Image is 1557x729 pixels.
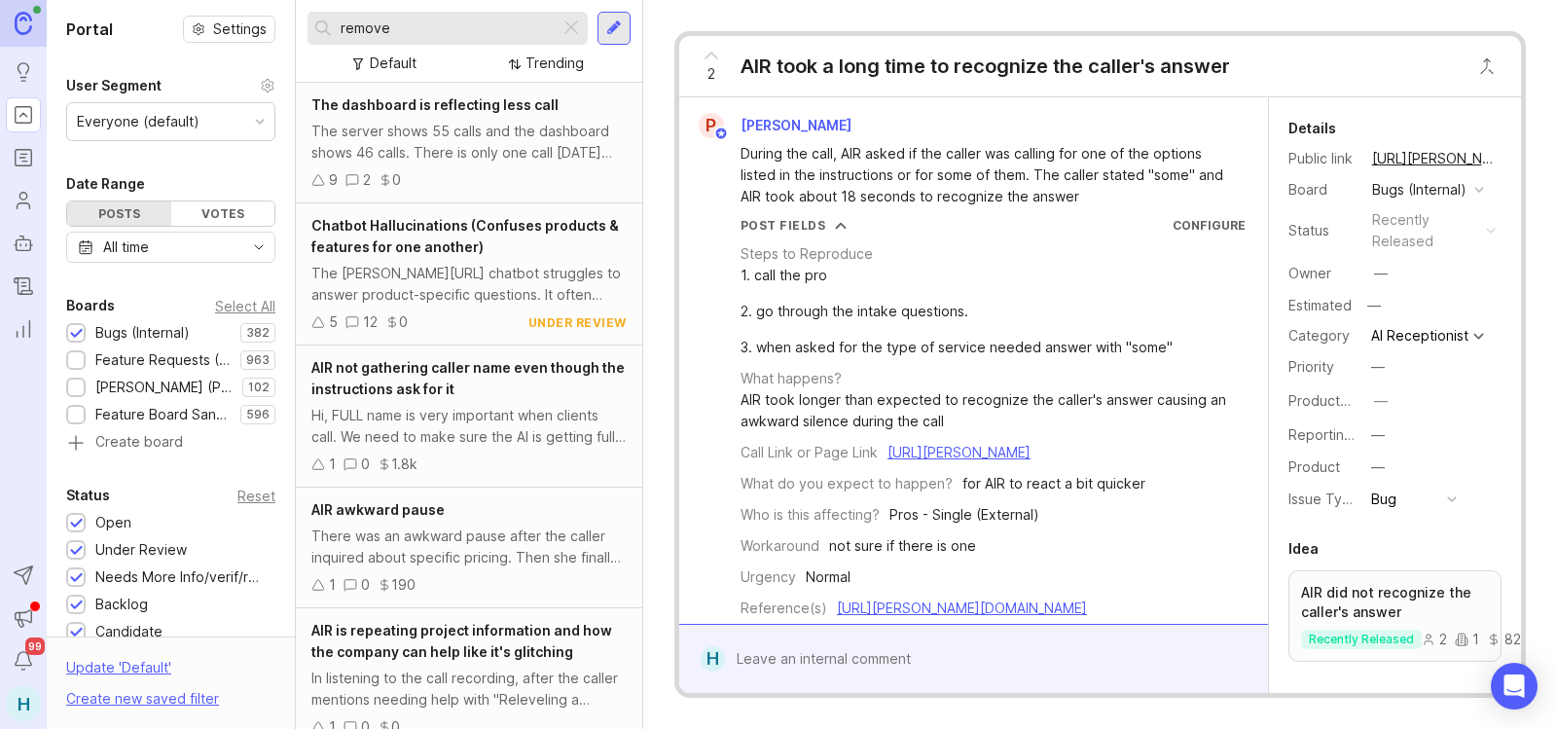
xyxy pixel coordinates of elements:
div: During the call, AIR asked if the caller was calling for one of the options listed in the instruc... [741,143,1229,207]
button: Close button [1467,47,1506,86]
div: The [PERSON_NAME][URL] chatbot struggles to answer product-specific questions. It often confuses ... [311,263,627,306]
a: [URL][PERSON_NAME] [887,444,1031,460]
button: H [6,686,41,721]
div: Bugs (Internal) [95,322,190,344]
div: What do you expect to happen? [741,473,953,494]
button: Settings [183,16,275,43]
div: Select All [215,301,275,311]
div: Default [370,53,416,74]
div: — [1374,390,1388,412]
div: Trending [525,53,584,74]
a: AIR awkward pauseThere was an awkward pause after the caller inquired about specific pricing. The... [296,488,642,608]
div: The server shows 55 calls and the dashboard shows 46 calls. There is only one call [DATE] and the... [311,121,627,164]
p: 382 [246,325,270,341]
div: Bug [1371,489,1396,510]
a: The dashboard is reflecting less callThe server shows 55 calls and the dashboard shows 46 calls. ... [296,83,642,203]
label: Priority [1288,358,1334,375]
span: 2 [707,63,715,85]
div: Update ' Default ' [66,657,171,688]
a: Create board [66,435,275,453]
div: Everyone (default) [77,111,199,132]
div: Under Review [95,539,187,561]
div: Feature Board Sandbox [DATE] [95,404,231,425]
div: Create new saved filter [66,688,219,710]
div: All time [103,237,149,258]
div: Needs More Info/verif/repro [95,566,266,588]
div: Posts [67,201,171,226]
span: AIR awkward pause [311,501,445,518]
div: 0 [361,574,370,596]
div: — [1374,263,1388,284]
div: under review [528,314,627,331]
div: 5 [329,311,338,333]
div: Hi, FULL name is very important when clients call. We need to make sure the AI is getting full le... [311,405,627,448]
a: Chatbot Hallucinations (Confuses products & features for one another)The [PERSON_NAME][URL] chatb... [296,203,642,346]
a: P[PERSON_NAME] [687,113,867,138]
div: — [1361,293,1387,318]
div: Normal [806,566,851,588]
span: Chatbot Hallucinations (Confuses products & features for one another) [311,217,619,255]
div: Date Range [66,172,145,196]
span: The dashboard is reflecting less call [311,96,559,113]
div: There was an awkward pause after the caller inquired about specific pricing. Then she finally ask... [311,526,627,568]
label: Reporting Team [1288,426,1393,443]
a: Autopilot [6,226,41,261]
span: AIR is repeating project information and how the company can help like it's glitching [311,622,612,660]
button: Send to Autopilot [6,558,41,593]
div: Board [1288,179,1357,200]
div: 1. call the pro [741,265,1173,286]
div: P [699,113,724,138]
div: Category [1288,325,1357,346]
label: ProductboardID [1288,392,1392,409]
div: Votes [171,201,275,226]
a: Reporting [6,311,41,346]
p: AIR did not recognize the caller's answer [1301,583,1490,622]
div: for AIR to react a bit quicker [962,473,1145,494]
button: Post Fields [741,217,848,234]
div: recently released [1372,209,1479,252]
label: Issue Type [1288,491,1359,507]
div: Boards [66,294,115,317]
div: Reset [237,491,275,501]
h1: Portal [66,18,113,41]
div: 0 [361,454,370,475]
div: Owner [1288,263,1357,284]
p: recently released [1309,632,1414,647]
div: AIR took longer than expected to recognize the caller's answer causing an awkward silence during ... [741,389,1246,432]
div: Feature Requests (Internal) [95,349,231,371]
div: Status [66,484,110,507]
a: Users [6,183,41,218]
a: [URL][PERSON_NAME] [1366,146,1503,171]
div: 2 [363,169,371,191]
a: Ideas [6,55,41,90]
div: Workaround [741,535,819,557]
svg: toggle icon [243,239,274,255]
a: AIR did not recognize the caller's answerrecently released21825 [1288,570,1503,662]
div: Public link [1288,148,1357,169]
div: 1 [1455,633,1479,646]
div: What happens? [741,368,842,389]
img: member badge [713,127,728,141]
input: Search... [341,18,552,39]
div: 190 [391,574,416,596]
div: Status [1288,220,1357,241]
span: 99 [25,638,45,655]
div: 0 [392,169,401,191]
div: 12 [363,311,378,333]
div: Open Intercom Messenger [1491,663,1538,710]
div: Idea [1288,537,1319,561]
div: Call Link or Page Link [741,442,878,463]
div: Estimated [1288,299,1352,312]
a: [URL][PERSON_NAME][DOMAIN_NAME] [837,600,1087,616]
div: In listening to the call recording, after the caller mentions needing help with "Releveling a bac... [311,668,627,711]
div: AIR took a long time to recognize the caller's answer [741,53,1230,80]
div: Steps to Reproduce [741,243,873,265]
div: 2 [1422,633,1447,646]
div: Details [1288,117,1336,140]
img: Canny Home [15,12,32,34]
a: Roadmaps [6,140,41,175]
div: — [1371,356,1385,378]
div: Urgency [741,566,796,588]
button: ProductboardID [1368,388,1394,414]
